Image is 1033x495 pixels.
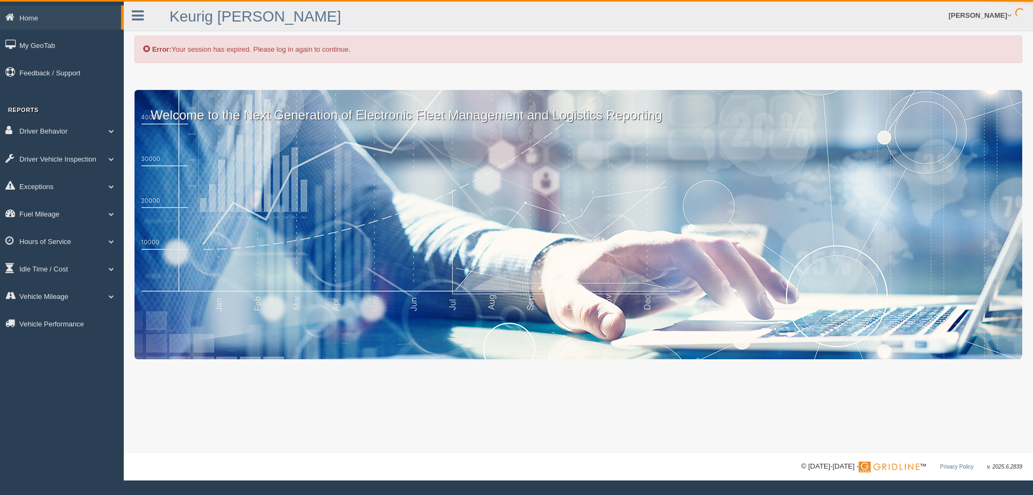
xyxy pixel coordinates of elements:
img: Gridline [859,462,919,472]
a: Keurig [PERSON_NAME] [169,8,341,25]
div: © [DATE]-[DATE] - ™ [801,461,1022,472]
div: Your session has expired. Please log in again to continue. [135,36,1022,63]
b: Error: [152,45,172,53]
p: Welcome to the Next Generation of Electronic Fleet Management and Logistics Reporting [135,90,1022,124]
span: v. 2025.6.2839 [987,464,1022,470]
a: Privacy Policy [940,464,973,470]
